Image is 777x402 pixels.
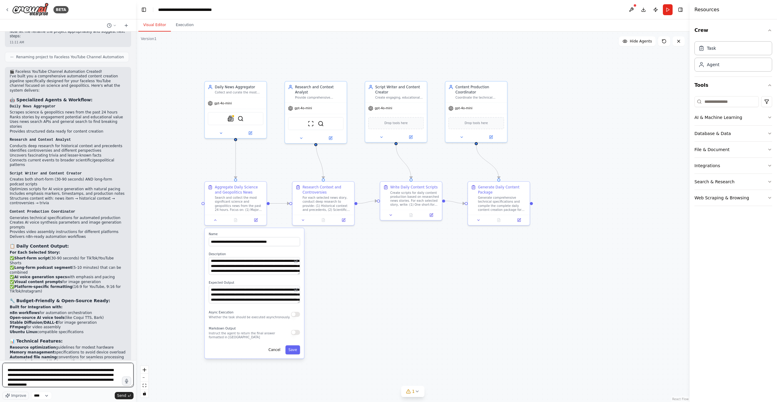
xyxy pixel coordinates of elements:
button: No output available [488,217,509,223]
li: conventions for seamless processing [10,355,126,360]
g: Edge from 80cd4731-c9a6-411f-ae44-82d7c8a3c9dc to 8eb4cb74-709f-4530-bbcb-f57048d7993d [313,141,326,178]
div: Search and collect the most significant science and geopolitics news from the past 24 hours. Focu... [215,196,263,212]
button: Open in side panel [335,217,352,223]
p: Instruct the agent to return the final answer formatted in [GEOGRAPHIC_DATA] [209,331,291,339]
strong: Visual content prompts [14,280,62,284]
code: Content Production Coordinator [10,210,75,214]
span: Renaming project to Faceless YouTube Channel Automation [16,55,124,59]
div: Generate Daily Content PackageGenerate comprehensive technical specifications and compile the com... [467,181,530,225]
nav: breadcrumb [158,7,226,13]
button: No output available [400,212,422,218]
strong: Platform-specific formatting [14,285,73,289]
code: Research and Context Analyst [10,138,71,142]
li: Uncovers fascinating trivia and lesser-known facts [10,153,126,158]
button: No output available [225,217,246,223]
li: ✅ for image generation [10,280,126,285]
button: Open in editor [293,258,299,264]
span: Async Execution [209,311,233,314]
g: Edge from 0fa45c14-2f08-4f22-89f4-2ee7df445e42 to dfdf0b7d-e8c6-4e41-be2c-99087fa3cbcb [233,141,238,178]
button: Save [285,345,300,354]
button: fit view [141,382,148,390]
g: Edge from 8eb4cb74-709f-4530-bbcb-f57048d7993d to 68b4d32d-328c-45a5-a8b2-97eb9f8dc482 [358,198,377,206]
h2: 🎬 Faceless YouTube Channel Automation Created! [10,69,126,74]
div: Provide comprehensive historical context, analyze controversies, and uncover fascinating trivia r... [295,96,344,100]
div: Content Production CoordinatorCoordinate the technical production pipeline for video content crea... [445,81,507,143]
div: Version 1 [141,36,157,41]
li: Delivers n8n-ready automation workflows [10,235,126,239]
img: SerperDevTool [318,121,324,127]
li: ✅ with emphasis and pacing [10,275,126,280]
button: AI & Machine Learning [694,110,772,125]
button: Tools [694,77,772,94]
span: Send [117,393,126,398]
button: Open in editor [293,287,299,293]
div: Daily News Aggregator [215,85,263,90]
label: Description [209,252,300,256]
button: File & Document [694,142,772,157]
div: For each selected news story, conduct deep research to provide: (1) Historical context and preced... [303,196,351,212]
li: ✅ (30-90 seconds) for TikTok/YouTube Shorts [10,256,126,265]
span: Improve [11,393,26,398]
span: Drop tools here [465,121,488,126]
div: Agent [707,62,719,68]
span: gpt-4o-mini [294,106,312,110]
strong: n8n workflows [10,311,39,315]
strong: 📋 Daily Content Output: [10,244,69,248]
h4: Resources [694,6,719,13]
div: Script Writer and Content CreatorCreate engaging, educational scripts for both short-form videos ... [365,81,427,143]
a: React Flow attribution [672,397,689,401]
button: Start a new chat [121,22,131,29]
button: Search & Research [694,174,772,190]
li: (like Coqui TTS, Bark) [10,316,126,320]
p: Now let me rename the project appropriately and suggest next steps: [10,29,126,39]
div: Aggregate Daily Science and Geopolitics News [215,185,263,195]
li: for video assembly [10,325,126,330]
button: Database & Data [694,126,772,141]
span: 1 [412,388,415,394]
button: Switch to previous chat [104,22,119,29]
img: SerplyNewsSearchTool [228,116,234,122]
strong: 🤖 Specialized Agents & Workflow: [10,97,93,102]
button: Open in side panel [477,134,505,140]
li: Conducts deep research for historical context and precedents [10,144,126,149]
strong: For Each Selected Story: [10,250,60,255]
button: Improve [2,392,29,400]
button: 1 [401,386,425,397]
g: Edge from 30fad994-c111-4233-84f2-b148c0892140 to 68b4d32d-328c-45a5-a8b2-97eb9f8dc482 [394,145,414,178]
g: Edge from dfdf0b7d-e8c6-4e41-be2c-99087fa3cbcb to 8eb4cb74-709f-4530-bbcb-f57048d7993d [270,201,289,206]
div: Daily News AggregatorCollect and curate the most important science and geopolitics news from the ... [204,81,267,139]
div: Generate comprehensive technical specifications and compile the complete daily content creation p... [478,196,527,212]
div: Create engaging, educational scripts for both short-form videos (30-90 seconds) and long-form pod... [375,96,424,100]
button: Hide left sidebar [140,5,148,14]
strong: Long-form podcast segment [14,265,72,270]
button: Click to speak your automation idea [122,377,131,386]
div: Script Writer and Content Creator [375,85,424,95]
div: Research Context and ControversiesFor each selected news story, conduct deep research to provide:... [292,181,355,225]
span: Markdown Output [209,327,236,330]
li: Identifies controversies and different perspectives [10,148,126,153]
button: Hide Agents [619,36,656,46]
button: zoom out [141,374,148,382]
span: Drop tools here [385,121,408,126]
div: Write Daily Content Scripts [390,185,438,190]
p: Whether the task should be executed asynchronously. [209,315,290,319]
div: Research Context and Controversies [303,185,351,195]
div: Tools [694,94,772,211]
div: Task [707,45,716,51]
button: toggle interactivity [141,390,148,397]
code: Daily News Aggregator [10,104,56,109]
strong: 📊 Technical Features: [10,339,63,343]
button: Send [115,392,134,399]
div: Research and Context AnalystProvide comprehensive historical context, analyze controversies, and ... [284,81,347,144]
img: Logo [12,3,49,16]
strong: Open-source AI voice tools [10,316,65,320]
button: Open in side panel [423,212,440,218]
strong: Resource optimization [10,345,56,350]
li: Connects current events to broader scientific/geopolitical patterns [10,158,126,167]
strong: 🔧 Budget-Friendly & Open-Source Ready: [10,298,110,303]
img: ScrapeWebsiteTool [308,121,314,127]
p: I've built you a comprehensive automated content creation pipeline specifically designed for your... [10,74,126,93]
li: specifications to avoid device overload [10,350,126,355]
button: No output available [313,217,334,223]
strong: Memory management [10,350,55,354]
